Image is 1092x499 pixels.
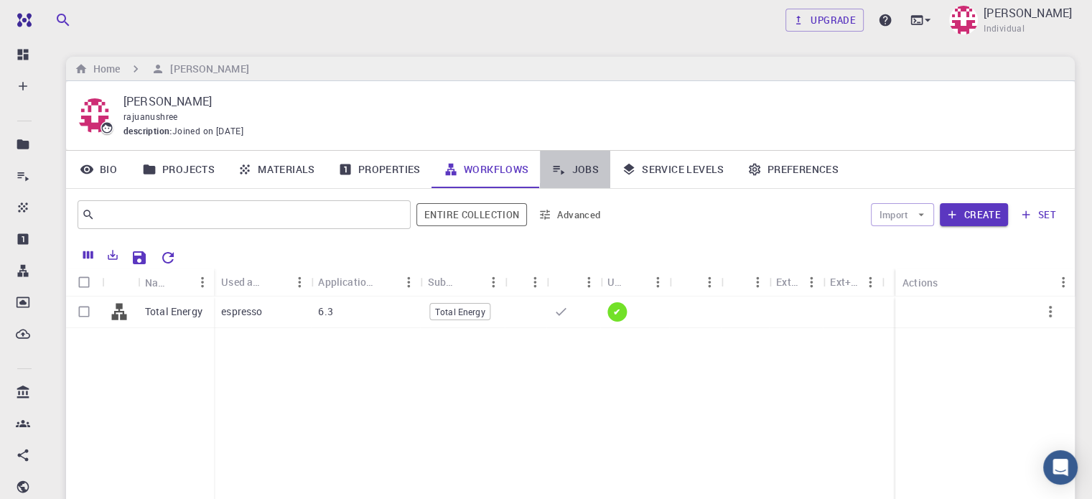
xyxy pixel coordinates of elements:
[610,151,736,188] a: Service Levels
[554,271,577,294] button: Sort
[949,6,978,34] img: Anushree Raju
[214,268,311,296] div: Used application
[145,304,202,319] p: Total Energy
[728,271,751,294] button: Sort
[398,271,421,294] button: Menu
[984,4,1072,22] p: [PERSON_NAME]
[131,151,226,188] a: Projects
[940,203,1008,226] button: Create
[669,268,721,296] div: Shared
[123,124,172,139] span: description :
[375,271,398,294] button: Sort
[513,271,536,294] button: Sort
[288,271,311,294] button: Menu
[830,268,859,296] div: Ext+web
[721,268,769,296] div: Public
[623,271,646,294] button: Sort
[88,61,120,77] h6: Home
[221,268,265,296] div: Used application
[145,269,168,297] div: Name
[164,61,248,77] h6: [PERSON_NAME]
[823,268,882,296] div: Ext+web
[101,243,125,266] button: Export
[871,203,933,226] button: Import
[902,269,938,297] div: Actions
[482,271,505,294] button: Menu
[29,10,80,23] span: Support
[1014,203,1063,226] button: set
[311,268,420,296] div: Application Version
[533,203,607,226] button: Advanced
[1052,271,1075,294] button: Menu
[505,268,547,296] div: Tags
[432,151,541,188] a: Workflows
[895,269,1075,297] div: Actions
[698,271,721,294] button: Menu
[430,306,490,318] span: Total Energy
[421,268,505,296] div: Subworkflows
[785,9,864,32] a: Upgrade
[221,304,262,319] p: espresso
[646,271,669,294] button: Menu
[800,271,823,294] button: Menu
[540,151,610,188] a: Jobs
[607,268,623,296] div: Up-to-date
[416,203,527,226] span: Filter throughout whole library including sets (folders)
[769,268,823,296] div: Ext+lnk
[102,269,138,297] div: Icon
[600,268,669,296] div: Up-to-date
[125,243,154,272] button: Save Explorer Settings
[123,93,1052,110] p: [PERSON_NAME]
[172,124,243,139] span: Joined on [DATE]
[168,271,191,294] button: Sort
[327,151,432,188] a: Properties
[138,269,214,297] div: Name
[859,271,882,294] button: Menu
[191,271,214,294] button: Menu
[11,13,32,27] img: logo
[226,151,327,188] a: Materials
[746,271,769,294] button: Menu
[66,151,131,188] a: Bio
[459,271,482,294] button: Sort
[318,268,374,296] div: Application Version
[607,306,626,318] span: ✔
[1043,450,1078,485] div: Open Intercom Messenger
[776,268,800,296] div: Ext+lnk
[72,61,252,77] nav: breadcrumb
[76,243,101,266] button: Columns
[736,151,850,188] a: Preferences
[265,271,288,294] button: Sort
[154,243,182,272] button: Reset Explorer Settings
[676,271,699,294] button: Sort
[318,304,332,319] p: 6.3
[984,22,1025,36] span: Individual
[547,268,600,296] div: Default
[428,268,459,296] div: Subworkflows
[577,271,600,294] button: Menu
[416,203,527,226] button: Entire collection
[123,111,178,122] span: rajuanushree
[524,271,547,294] button: Menu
